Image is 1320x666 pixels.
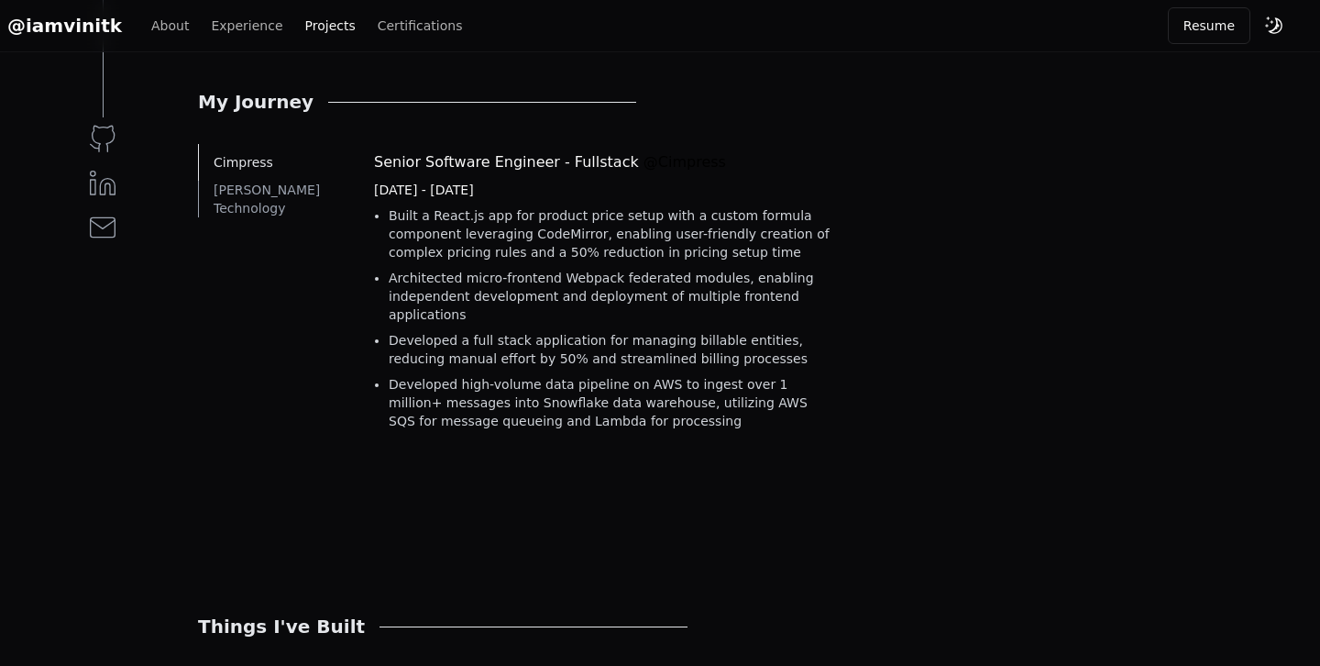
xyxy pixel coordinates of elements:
span: My Journey [198,89,313,115]
li: Developed high-volume data pipeline on AWS to ingest over 1 million+ messages into Snowflake data... [389,375,838,430]
a: LinkedIn [81,161,125,205]
a: GitHub [81,117,125,161]
a: Certifications [378,17,463,35]
li: Architected micro-frontend Webpack federated modules, enabling independent development and deploy... [389,269,838,324]
li: Developed a full stack application for managing billable entities, reducing manual effort by 50% ... [389,331,838,368]
a: Email [81,205,125,250]
a: About [151,17,189,35]
h3: Cimpress [199,153,273,172]
div: [DATE] - [DATE] [374,181,1122,199]
span: Senior Software Engineer - Fullstack [374,153,639,171]
a: Experience [211,17,282,35]
a: Projects [305,17,356,35]
a: @Cimpress [643,153,726,171]
span: Things I've Built [198,614,365,639]
h3: [PERSON_NAME] Technology [199,181,345,217]
button: Resume [1168,7,1250,44]
li: Built a React.js app for product price setup with a custom formula component leveraging CodeMirro... [389,206,838,261]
